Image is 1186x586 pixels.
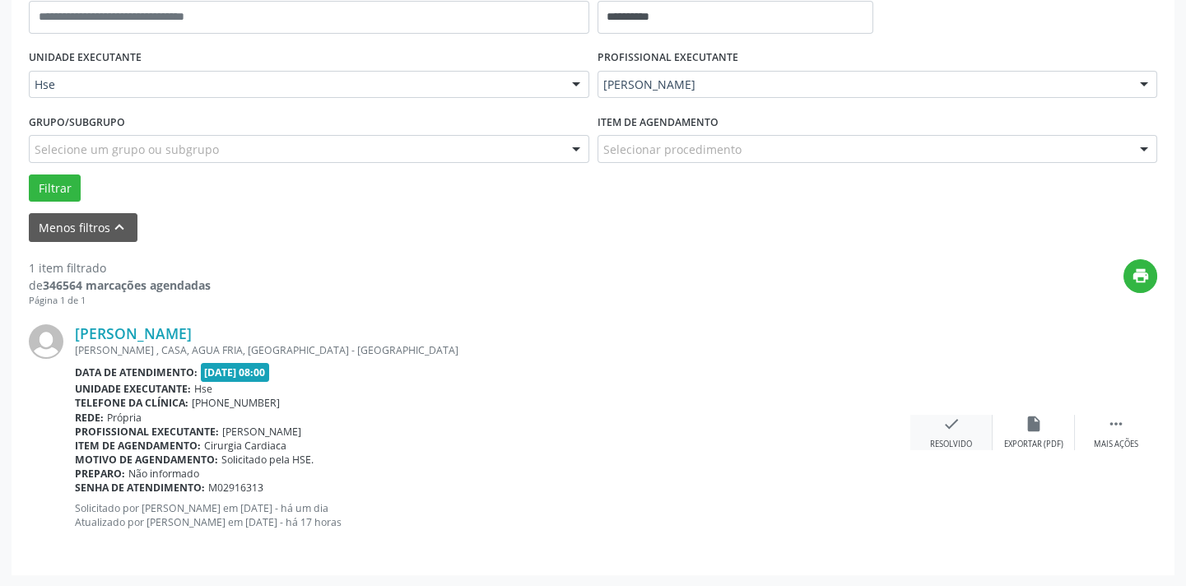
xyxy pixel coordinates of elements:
b: Unidade executante: [75,382,191,396]
i: print [1132,267,1150,285]
div: Resolvido [930,439,972,450]
span: Hse [35,77,556,93]
button: Filtrar [29,174,81,202]
label: Grupo/Subgrupo [29,109,125,135]
img: img [29,324,63,359]
span: Própria [107,411,142,425]
b: Senha de atendimento: [75,481,205,495]
i: insert_drive_file [1025,415,1043,433]
b: Item de agendamento: [75,439,201,453]
span: [PERSON_NAME] [603,77,1124,93]
span: Selecionar procedimento [603,141,742,158]
b: Telefone da clínica: [75,396,188,410]
label: UNIDADE EXECUTANTE [29,45,142,71]
b: Preparo: [75,467,125,481]
div: 1 item filtrado [29,259,211,277]
span: Cirurgia Cardiaca [204,439,286,453]
b: Profissional executante: [75,425,219,439]
div: Exportar (PDF) [1004,439,1063,450]
span: [PERSON_NAME] [222,425,301,439]
span: Solicitado pela HSE. [221,453,314,467]
span: [DATE] 08:00 [201,363,270,382]
button: print [1123,259,1157,293]
span: Hse [194,382,212,396]
div: Página 1 de 1 [29,294,211,308]
span: [PHONE_NUMBER] [192,396,280,410]
i:  [1107,415,1125,433]
div: Mais ações [1094,439,1138,450]
button: Menos filtroskeyboard_arrow_up [29,213,137,242]
label: PROFISSIONAL EXECUTANTE [598,45,738,71]
p: Solicitado por [PERSON_NAME] em [DATE] - há um dia Atualizado por [PERSON_NAME] em [DATE] - há 17... [75,501,910,529]
b: Motivo de agendamento: [75,453,218,467]
span: M02916313 [208,481,263,495]
a: [PERSON_NAME] [75,324,192,342]
div: [PERSON_NAME] , CASA, AGUA FRIA, [GEOGRAPHIC_DATA] - [GEOGRAPHIC_DATA] [75,343,910,357]
i: check [942,415,960,433]
span: Não informado [128,467,199,481]
span: Selecione um grupo ou subgrupo [35,141,219,158]
div: de [29,277,211,294]
strong: 346564 marcações agendadas [43,277,211,293]
i: keyboard_arrow_up [110,218,128,236]
b: Data de atendimento: [75,365,198,379]
label: Item de agendamento [598,109,719,135]
b: Rede: [75,411,104,425]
